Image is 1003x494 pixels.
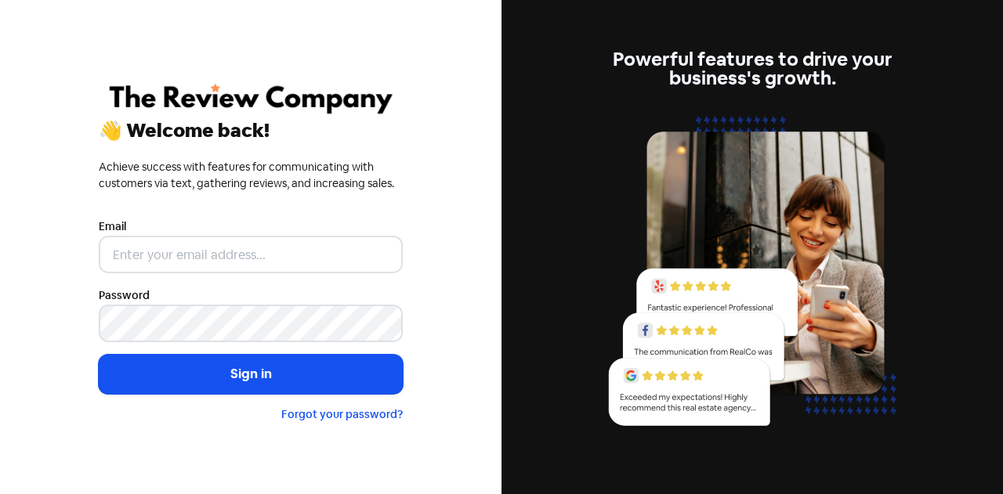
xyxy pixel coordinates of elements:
label: Email [99,218,126,235]
input: Enter your email address... [99,236,403,273]
a: Forgot your password? [281,407,403,421]
button: Sign in [99,355,403,394]
label: Password [99,287,150,304]
div: Powerful features to drive your business's growth. [600,50,904,88]
img: reviews [600,106,904,444]
div: Achieve success with features for communicating with customers via text, gathering reviews, and i... [99,159,403,192]
div: 👋 Welcome back! [99,121,403,140]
